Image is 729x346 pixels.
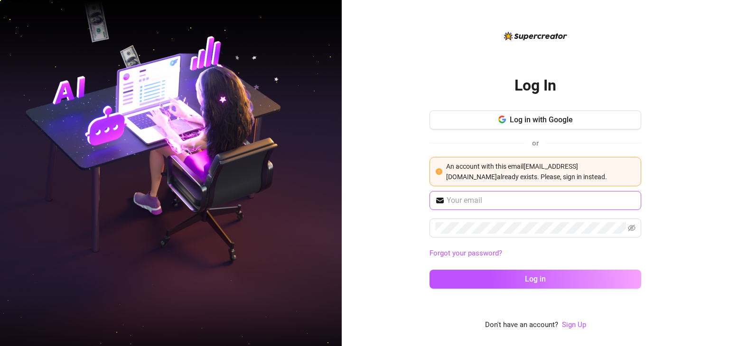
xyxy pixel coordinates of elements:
[510,115,573,124] span: Log in with Google
[447,195,636,206] input: Your email
[430,248,641,259] a: Forgot your password?
[562,320,586,329] a: Sign Up
[525,274,546,283] span: Log in
[436,168,442,175] span: exclamation-circle
[430,110,641,129] button: Log in with Google
[485,319,558,331] span: Don't have an account?
[628,224,636,232] span: eye-invisible
[430,270,641,289] button: Log in
[446,163,607,181] span: An account with this email [EMAIL_ADDRESS][DOMAIN_NAME] already exists. Please, sign in instead.
[514,76,556,95] h2: Log In
[430,249,502,257] a: Forgot your password?
[504,32,567,40] img: logo-BBDzfeDw.svg
[562,319,586,331] a: Sign Up
[532,139,539,147] span: or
